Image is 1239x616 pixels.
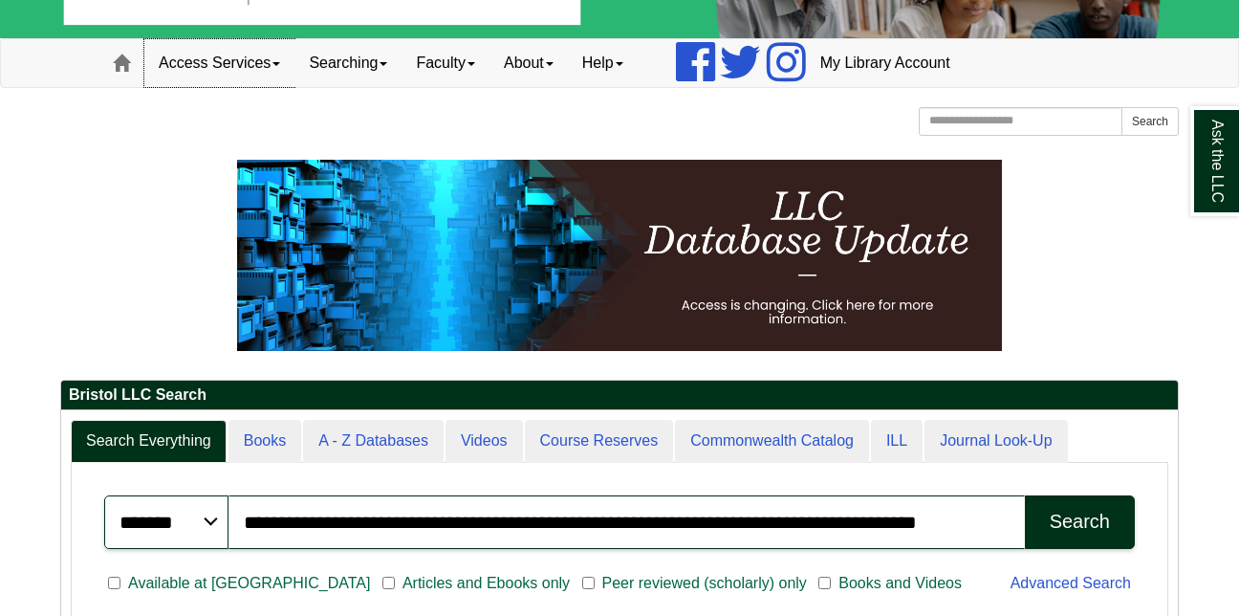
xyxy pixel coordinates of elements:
[108,575,120,592] input: Available at [GEOGRAPHIC_DATA]
[818,575,831,592] input: Books and Videos
[568,39,638,87] a: Help
[61,381,1178,410] h2: Bristol LLC Search
[120,572,378,595] span: Available at [GEOGRAPHIC_DATA]
[71,420,227,463] a: Search Everything
[294,39,402,87] a: Searching
[582,575,595,592] input: Peer reviewed (scholarly) only
[595,572,815,595] span: Peer reviewed (scholarly) only
[675,420,869,463] a: Commonwealth Catalog
[228,420,301,463] a: Books
[446,420,523,463] a: Videos
[1025,495,1135,549] button: Search
[395,572,577,595] span: Articles and Ebooks only
[237,160,1002,351] img: HTML tutorial
[806,39,965,87] a: My Library Account
[1121,107,1179,136] button: Search
[871,420,923,463] a: ILL
[382,575,395,592] input: Articles and Ebooks only
[831,572,969,595] span: Books and Videos
[1050,511,1110,533] div: Search
[402,39,489,87] a: Faculty
[1011,575,1131,591] a: Advanced Search
[924,420,1067,463] a: Journal Look-Up
[525,420,674,463] a: Course Reserves
[489,39,568,87] a: About
[144,39,294,87] a: Access Services
[303,420,444,463] a: A - Z Databases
